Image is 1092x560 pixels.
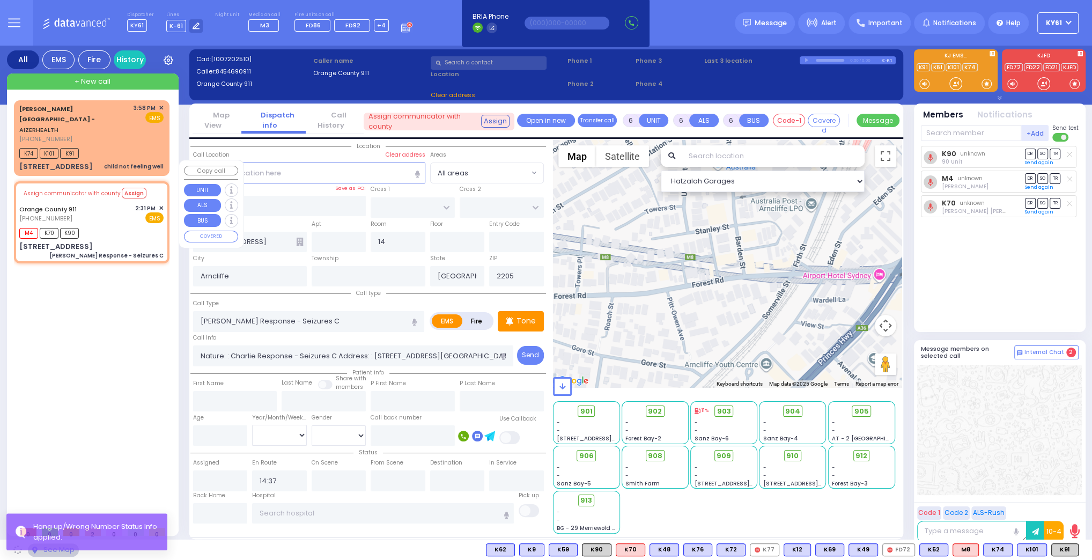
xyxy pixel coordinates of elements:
div: BLS [683,543,712,556]
span: FD92 [345,21,360,30]
span: - [695,463,698,471]
div: K9 [519,543,544,556]
span: Status [353,448,383,456]
span: - [625,426,629,434]
div: [STREET_ADDRESS] [19,241,93,252]
label: Night unit [215,12,239,18]
button: Show satellite imagery [596,145,649,167]
label: Floor [430,220,443,229]
button: Assign [122,188,146,198]
a: FD72 [1005,63,1023,71]
button: KY61 [1037,12,1079,34]
span: [PERSON_NAME][GEOGRAPHIC_DATA] - [19,105,95,124]
label: Caller: [196,67,310,76]
span: EMS [145,112,164,123]
span: M3 [260,21,269,30]
button: ALS [689,114,719,127]
span: KY61 [127,19,147,32]
span: Forest Bay-3 [832,480,868,488]
span: Phone 1 [567,56,632,65]
span: DR [1025,198,1036,208]
div: K74 [983,543,1013,556]
img: comment-alt.png [1017,350,1022,356]
label: City [193,254,204,263]
span: - [763,471,766,480]
div: BLS [784,543,811,556]
div: EMS [42,50,75,69]
button: Show street map [558,145,596,167]
span: ✕ [159,204,164,213]
span: Location [351,142,386,150]
span: - [832,426,835,434]
input: Search location here [193,163,425,183]
span: Sanz Bay-5 [557,480,591,488]
span: unknown [960,199,985,207]
img: Google [556,374,591,388]
label: Entry Code [489,220,520,229]
span: Alert [821,18,837,28]
a: Open in new page [517,114,575,127]
span: KY61 [1046,18,1062,28]
a: Dispatch info [253,110,294,131]
button: Notifications [977,109,1032,121]
span: - [832,463,835,471]
button: UNIT [184,184,221,197]
div: K59 [549,543,578,556]
div: K52 [919,543,948,556]
a: Send again [1025,209,1053,215]
div: K70 [616,543,645,556]
span: 8454690911 [216,67,251,76]
div: BLS [486,543,515,556]
span: K90 [60,228,79,239]
span: Forest Bay-2 [625,434,661,443]
label: Turn off text [1052,132,1069,143]
span: Message [755,18,787,28]
span: unknown [960,150,985,158]
span: Phone 2 [567,79,632,89]
input: (000)000-00000 [525,17,609,30]
div: M8 [953,543,979,556]
span: K74 [19,148,38,159]
button: ALS [184,199,221,212]
button: Drag Pegman onto the map to open Street View [875,353,896,375]
label: First Name [193,379,224,388]
a: Send again [1025,159,1053,166]
label: EMS [432,314,463,328]
span: - [557,418,560,426]
span: AT - 2 [GEOGRAPHIC_DATA] [832,434,911,443]
button: Map camera controls [875,315,896,336]
span: - [695,426,698,434]
div: K69 [815,543,844,556]
div: K48 [650,543,679,556]
label: In Service [489,459,517,467]
span: 2 [1066,348,1076,357]
span: All areas [431,163,529,182]
span: SO [1037,149,1048,159]
label: Fire [462,314,492,328]
span: Send text [1052,124,1079,132]
span: - [557,463,560,471]
img: message.svg [743,19,751,27]
input: Search member [921,125,1021,141]
span: 906 [579,451,594,461]
div: BLS [983,543,1013,556]
div: K76 [683,543,712,556]
span: - [557,516,560,524]
label: Age [193,414,204,422]
button: Copy call [184,166,238,176]
div: [STREET_ADDRESS] [19,161,93,172]
a: AIZERHEALTH [19,105,95,134]
span: Phone 3 [636,56,700,65]
button: Send [517,346,544,365]
span: Internal Chat [1024,349,1064,356]
span: - [763,463,766,471]
span: David Levi Flohr [942,207,1037,215]
span: All areas [430,163,544,183]
label: Medic on call [248,12,282,18]
span: [1007202510] [211,55,252,63]
span: K91 [60,148,79,159]
span: DR [1025,149,1036,159]
span: DR [1025,173,1036,183]
small: Share with [336,374,366,382]
span: [STREET_ADDRESS][PERSON_NAME] [557,434,658,443]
